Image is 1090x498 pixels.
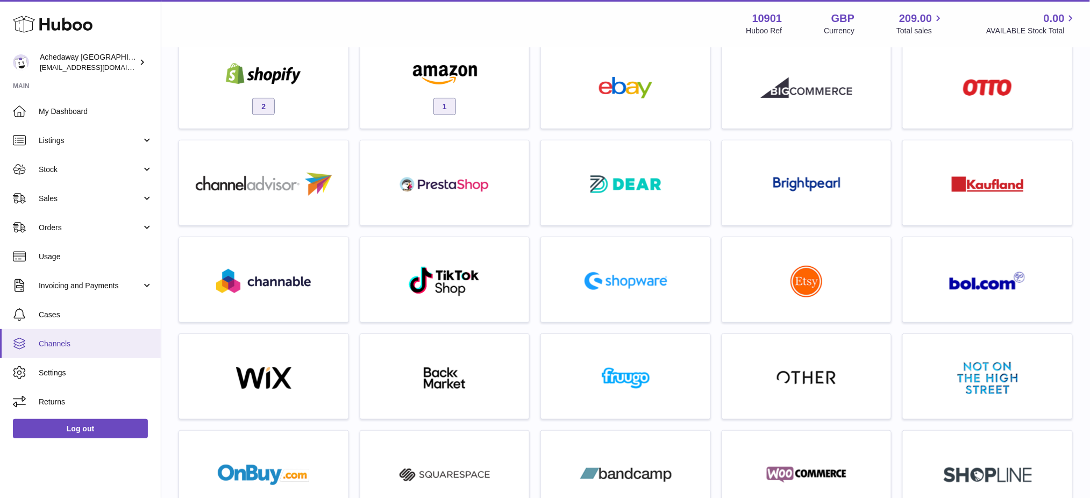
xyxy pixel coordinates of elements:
[752,11,782,26] strong: 10901
[39,368,153,378] span: Settings
[13,419,148,438] a: Log out
[944,467,1032,482] img: roseta-shopline
[896,11,944,36] a: 209.00 Total sales
[1044,11,1065,26] span: 0.00
[831,11,854,26] strong: GBP
[39,165,141,175] span: Stock
[39,136,141,146] span: Listings
[40,63,158,72] span: [EMAIL_ADDRESS][DOMAIN_NAME]
[39,223,141,233] span: Orders
[746,26,782,36] div: Huboo Ref
[39,397,153,407] span: Returns
[218,464,309,486] img: onbuy
[39,252,153,262] span: Usage
[580,464,672,486] img: bandcamp
[39,194,141,204] span: Sales
[40,52,137,73] div: Achedaway [GEOGRAPHIC_DATA]
[899,11,932,26] span: 209.00
[986,26,1077,36] span: AVAILABLE Stock Total
[13,54,29,70] img: internalAdmin-10901@internal.huboo.com
[986,11,1077,36] a: 0.00 AVAILABLE Stock Total
[39,339,153,349] span: Channels
[824,26,855,36] div: Currency
[39,281,141,291] span: Invoicing and Payments
[761,464,852,486] img: woocommerce
[39,106,153,117] span: My Dashboard
[399,464,490,486] img: squarespace
[896,26,944,36] span: Total sales
[39,310,153,320] span: Cases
